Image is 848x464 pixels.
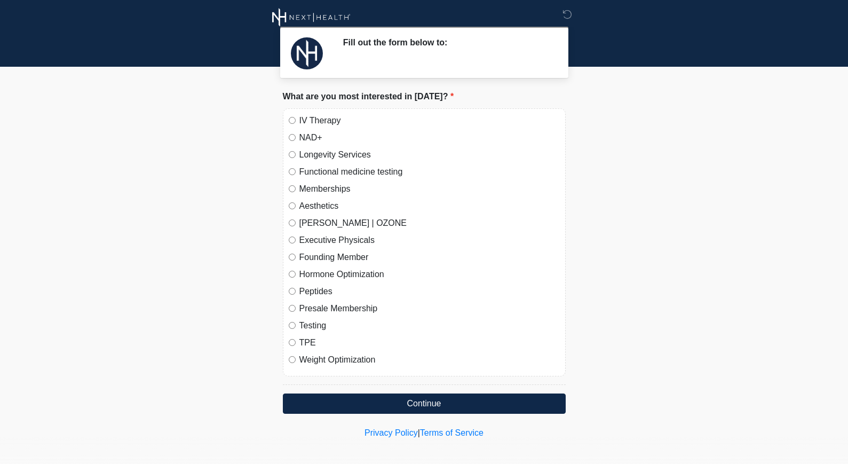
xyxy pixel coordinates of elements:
[299,234,560,247] label: Executive Physicals
[299,319,560,332] label: Testing
[299,302,560,315] label: Presale Membership
[299,336,560,349] label: TPE
[299,131,560,144] label: NAD+
[289,168,296,175] input: Functional medicine testing
[299,217,560,230] label: [PERSON_NAME] | OZONE
[299,148,560,161] label: Longevity Services
[289,305,296,312] input: Presale Membership
[299,166,560,178] label: Functional medicine testing
[299,251,560,264] label: Founding Member
[364,428,418,437] a: Privacy Policy
[272,8,351,27] img: Next Health Wellness Logo
[289,219,296,226] input: [PERSON_NAME] | OZONE
[289,202,296,209] input: Aesthetics
[299,285,560,298] label: Peptides
[289,356,296,363] input: Weight Optimization
[283,394,566,414] button: Continue
[289,151,296,158] input: Longevity Services
[289,185,296,192] input: Memberships
[343,37,550,48] h2: Fill out the form below to:
[289,237,296,243] input: Executive Physicals
[299,200,560,213] label: Aesthetics
[289,339,296,346] input: TPE
[289,134,296,141] input: NAD+
[289,288,296,295] input: Peptides
[299,268,560,281] label: Hormone Optimization
[418,428,420,437] a: |
[289,117,296,124] input: IV Therapy
[299,353,560,366] label: Weight Optimization
[291,37,323,69] img: Agent Avatar
[289,271,296,278] input: Hormone Optimization
[289,254,296,261] input: Founding Member
[299,183,560,195] label: Memberships
[289,322,296,329] input: Testing
[299,114,560,127] label: IV Therapy
[420,428,484,437] a: Terms of Service
[283,90,454,103] label: What are you most interested in [DATE]?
